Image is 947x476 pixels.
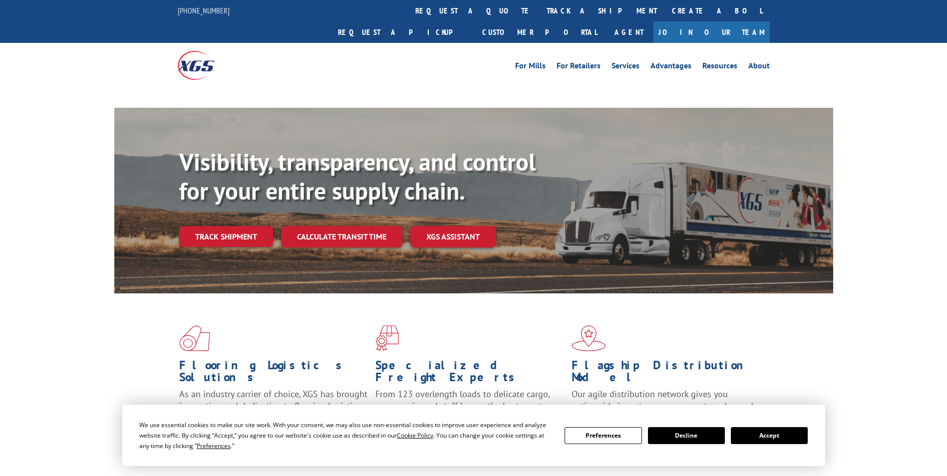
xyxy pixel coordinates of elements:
img: xgs-icon-flagship-distribution-model-red [572,325,606,351]
div: Cookie Consent Prompt [122,405,825,466]
h1: Specialized Freight Experts [375,359,564,388]
img: xgs-icon-total-supply-chain-intelligence-red [179,325,210,351]
button: Decline [648,427,725,444]
h1: Flagship Distribution Model [572,359,760,388]
a: Customer Portal [475,21,605,43]
span: Our agile distribution network gives you nationwide inventory management on demand. [572,388,755,412]
a: About [748,62,770,73]
p: From 123 overlength loads to delicate cargo, our experienced staff knows the best way to move you... [375,388,564,433]
span: As an industry carrier of choice, XGS has brought innovation and dedication to flooring logistics... [179,388,367,424]
a: Request a pickup [330,21,475,43]
span: Preferences [197,442,231,450]
button: Accept [731,427,808,444]
b: Visibility, transparency, and control for your entire supply chain. [179,146,536,206]
a: For Mills [515,62,546,73]
h1: Flooring Logistics Solutions [179,359,368,388]
a: Track shipment [179,226,273,247]
a: XGS ASSISTANT [410,226,496,247]
a: Agent [605,21,653,43]
a: Advantages [650,62,691,73]
a: Services [612,62,639,73]
a: [PHONE_NUMBER] [178,5,230,15]
img: xgs-icon-focused-on-flooring-red [375,325,399,351]
a: For Retailers [557,62,601,73]
span: Cookie Policy [397,431,433,440]
button: Preferences [565,427,641,444]
a: Join Our Team [653,21,770,43]
a: Calculate transit time [281,226,402,247]
div: We use essential cookies to make our site work. With your consent, we may also use non-essential ... [139,420,553,451]
a: Resources [702,62,737,73]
